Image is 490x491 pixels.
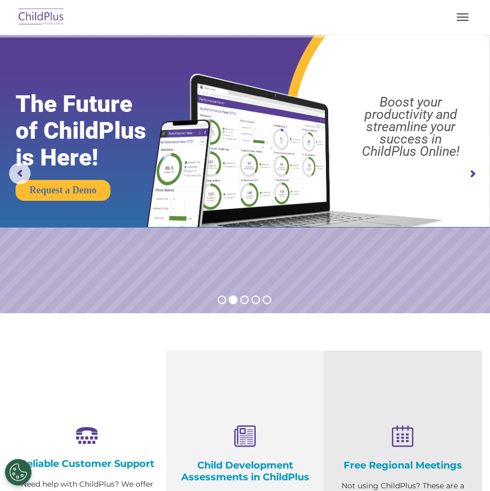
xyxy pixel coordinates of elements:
rs-layer: Boost your productivity and streamline your success in ChildPlus Online! [338,96,483,157]
img: ChildPlus by Procare Solutions [16,5,66,30]
h4: Free Regional Meetings [332,459,474,471]
h4: Child Development Assessments in ChildPlus [174,459,316,483]
a: Request a Demo [16,180,110,201]
rs-layer: The Future of ChildPlus is Here! [16,90,172,171]
button: Cookies Settings [5,459,32,486]
h4: Reliable Customer Support [16,458,158,470]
